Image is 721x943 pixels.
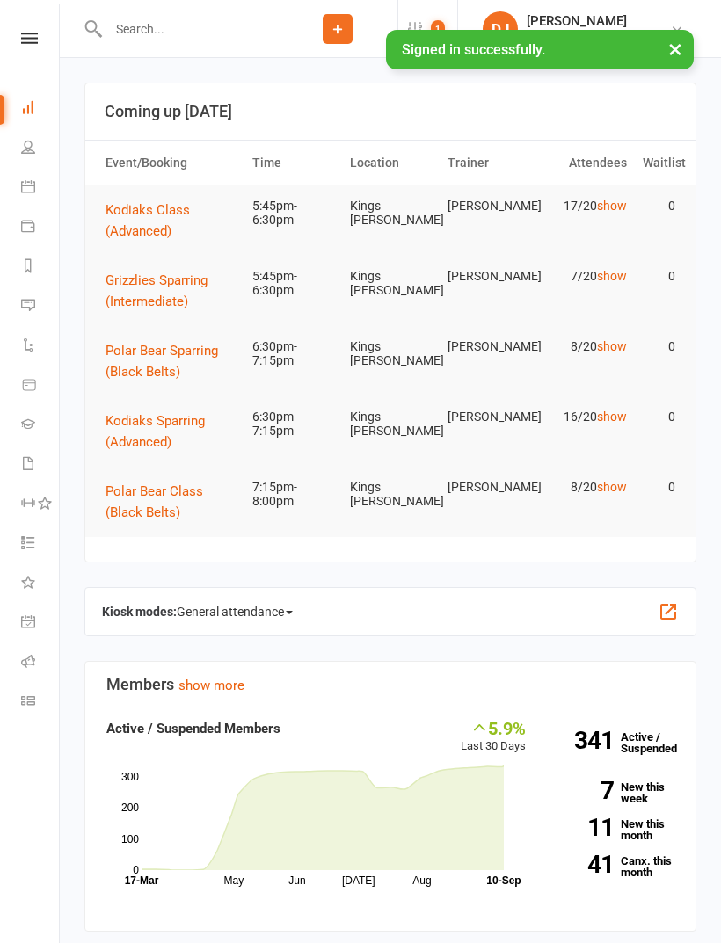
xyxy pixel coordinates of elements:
td: Kings [PERSON_NAME] [342,256,440,311]
div: Last 30 Days [461,718,526,756]
th: Location [342,141,440,185]
div: 7 Strikes Martial Arts [527,29,640,45]
input: Search... [103,17,278,41]
td: 7/20 [537,256,635,297]
th: Event/Booking [98,141,244,185]
a: show [597,480,627,494]
td: 0 [635,185,684,227]
td: 17/20 [537,185,635,227]
strong: 341 [552,729,614,752]
a: 11New this month [552,818,674,841]
td: 0 [635,326,684,367]
a: Roll call kiosk mode [21,643,61,683]
th: Attendees [537,141,635,185]
th: Waitlist [635,141,684,185]
div: 5.9% [461,718,526,737]
strong: 7 [552,779,614,802]
span: Kodiaks Class (Advanced) [106,202,190,239]
td: Kings [PERSON_NAME] [342,396,440,452]
div: [PERSON_NAME] [527,13,640,29]
a: Product Sales [21,366,61,406]
h3: Members [106,676,674,693]
span: Kodiaks Sparring (Advanced) [106,413,205,450]
button: Polar Bear Class (Black Belts) [106,481,237,523]
th: Trainer [440,141,537,185]
th: Time [244,141,342,185]
td: 0 [635,396,684,438]
a: Payments [21,208,61,248]
td: Kings [PERSON_NAME] [342,185,440,241]
strong: Kiosk modes: [102,605,177,619]
td: 6:30pm-7:15pm [244,396,342,452]
span: Grizzlies Sparring (Intermediate) [106,272,208,309]
a: People [21,129,61,169]
td: [PERSON_NAME] [440,467,537,508]
div: DJ [483,11,518,47]
span: Polar Bear Class (Black Belts) [106,483,203,520]
td: [PERSON_NAME] [440,396,537,438]
strong: 11 [552,816,614,839]
td: 8/20 [537,467,635,508]
strong: 41 [552,852,614,876]
span: Polar Bear Sparring (Black Belts) [106,343,218,380]
button: × [659,30,691,68]
button: Grizzlies Sparring (Intermediate) [106,270,237,312]
h3: Coming up [DATE] [105,103,676,120]
button: Polar Bear Sparring (Black Belts) [106,340,237,382]
span: 1 [431,20,445,38]
a: show [597,199,627,213]
a: show more [178,678,244,693]
button: Kodiaks Sparring (Advanced) [106,410,237,453]
a: Calendar [21,169,61,208]
td: 0 [635,467,684,508]
span: Signed in successfully. [402,41,545,58]
a: show [597,339,627,353]
td: [PERSON_NAME] [440,185,537,227]
a: 41Canx. this month [552,855,674,878]
td: 16/20 [537,396,635,438]
a: What's New [21,564,61,604]
a: 7New this week [552,781,674,804]
a: 341Active / Suspended [543,718,688,767]
td: 5:45pm-6:30pm [244,185,342,241]
td: Kings [PERSON_NAME] [342,326,440,381]
td: 8/20 [537,326,635,367]
td: Kings [PERSON_NAME] [342,467,440,522]
td: 7:15pm-8:00pm [244,467,342,522]
td: [PERSON_NAME] [440,326,537,367]
td: [PERSON_NAME] [440,256,537,297]
a: General attendance kiosk mode [21,604,61,643]
button: Kodiaks Class (Advanced) [106,199,237,242]
a: show [597,269,627,283]
a: Reports [21,248,61,287]
a: Dashboard [21,90,61,129]
span: General attendance [177,598,293,626]
strong: Active / Suspended Members [106,721,280,736]
td: 6:30pm-7:15pm [244,326,342,381]
a: show [597,410,627,424]
a: Class kiosk mode [21,683,61,722]
td: 5:45pm-6:30pm [244,256,342,311]
td: 0 [635,256,684,297]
